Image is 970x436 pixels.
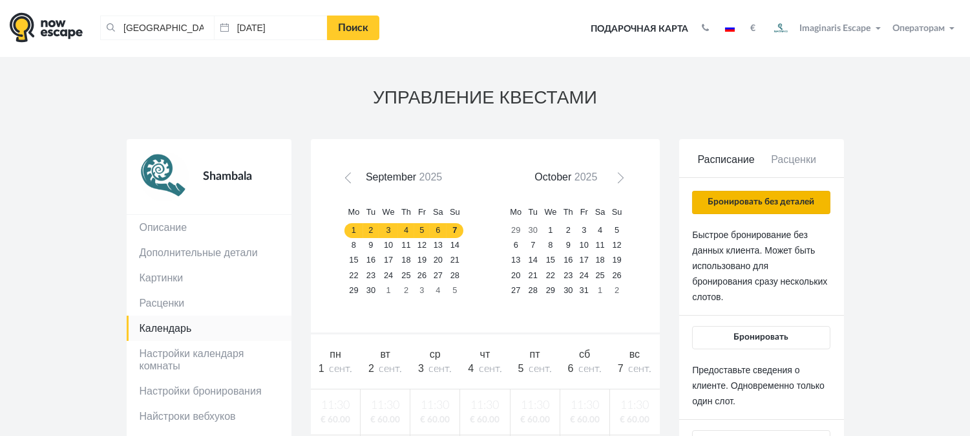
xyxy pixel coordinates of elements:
[419,171,443,182] span: 2025
[366,171,416,182] span: September
[525,268,541,283] a: 21
[692,227,830,305] p: Быстрое бронирование без данных клиента. Может быть использовано для бронирования сразу нескольки...
[447,268,463,283] a: 28
[398,268,414,283] a: 25
[609,171,627,190] a: Next
[430,253,447,268] a: 20
[580,207,588,217] span: Friday
[480,349,490,360] span: чт
[429,364,452,374] span: сент.
[344,268,363,283] a: 22
[507,223,525,238] a: 29
[592,223,609,238] a: 4
[760,153,828,178] a: Расценки
[541,253,560,268] a: 15
[329,364,352,374] span: сент.
[541,268,560,283] a: 22
[344,283,363,298] a: 29
[479,364,502,374] span: сент.
[525,283,541,298] a: 28
[578,364,602,374] span: сент.
[418,363,424,374] span: 3
[414,223,430,238] a: 5
[560,283,576,298] a: 30
[127,215,291,240] a: Описание
[889,22,960,35] button: Операторам
[692,326,830,349] button: Бронировать
[127,341,291,378] a: Настройки календаря комнаты
[418,207,426,217] span: Friday
[379,253,398,268] a: 17
[744,22,762,35] button: €
[379,268,398,283] a: 24
[560,268,576,283] a: 23
[510,207,522,217] span: Monday
[725,25,735,32] img: ru.jpg
[414,283,430,298] a: 3
[379,223,398,238] a: 3
[892,24,945,33] span: Операторам
[534,171,571,182] span: October
[507,238,525,253] a: 6
[541,283,560,298] a: 29
[447,253,463,268] a: 21
[568,363,574,374] span: 6
[189,152,279,201] div: Shambala
[368,363,374,374] span: 2
[530,349,540,360] span: пт
[319,363,324,374] span: 1
[327,16,379,40] a: Поиск
[592,268,609,283] a: 25
[618,363,624,374] span: 7
[379,238,398,253] a: 10
[692,191,830,214] button: Бронировать без деталей
[344,253,363,268] a: 15
[692,362,830,409] p: Предоставьте сведения о клиенте. Одновременно только один слот.
[401,207,411,217] span: Thursday
[127,88,844,108] h3: УПРАВЛЕНИЕ КВЕСТАМИ
[507,253,525,268] a: 13
[433,207,443,217] span: Saturday
[414,268,430,283] a: 26
[363,253,379,268] a: 16
[692,153,760,178] a: Расписание
[430,223,447,238] a: 6
[576,283,592,298] a: 31
[379,283,398,298] a: 1
[576,253,592,268] a: 17
[379,364,402,374] span: сент.
[525,223,541,238] a: 30
[609,223,626,238] a: 5
[541,238,560,253] a: 8
[576,238,592,253] a: 10
[363,268,379,283] a: 23
[529,364,552,374] span: сент.
[127,290,291,316] a: Расценки
[344,223,363,238] a: 1
[127,265,291,290] a: Картинки
[347,175,357,186] span: Prev
[575,171,598,182] span: 2025
[363,223,379,238] a: 2
[398,283,414,298] a: 2
[518,363,523,374] span: 5
[414,238,430,253] a: 12
[398,253,414,268] a: 18
[613,175,623,186] span: Next
[507,268,525,283] a: 20
[576,268,592,283] a: 24
[127,240,291,265] a: Дополнительные детали
[363,283,379,298] a: 30
[541,223,560,238] a: 1
[628,364,651,374] span: сент.
[450,207,460,217] span: Sunday
[344,238,363,253] a: 8
[586,15,693,43] a: Подарочная карта
[343,171,361,190] a: Prev
[383,207,395,217] span: Wednesday
[468,363,474,374] span: 4
[127,378,291,404] a: Настройки бронирования
[529,207,538,217] span: Tuesday
[10,12,83,43] img: logo
[525,253,541,268] a: 14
